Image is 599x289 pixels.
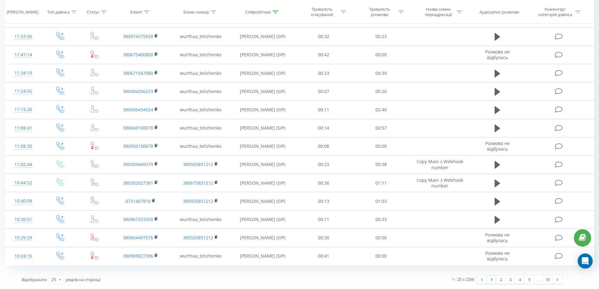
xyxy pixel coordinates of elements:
div: Коментар/категорія дзвінка [537,7,574,17]
td: [PERSON_NAME] (SIP) [230,82,295,101]
td: 00:07 [295,82,352,101]
td: 00:36 [295,174,352,192]
td: [PERSON_NAME] (SIP) [230,229,295,247]
div: Співробітник [245,9,271,14]
td: [PERSON_NAME] (SIP) [230,174,295,192]
span: рядків на сторінці [66,277,100,282]
div: Аудіозапис розмови [480,9,519,14]
div: 11:02:44 [11,158,36,171]
td: 00:00 [352,46,410,64]
td: 04:39 [352,64,410,82]
div: 11:47:14 [11,49,36,61]
a: 380504206233 [123,88,153,94]
td: 00:13 [295,192,352,210]
td: 00:14 [295,119,352,137]
div: 11:15:26 [11,103,36,116]
td: [PERSON_NAME] (SIP) [230,192,295,210]
td: 00:00 [352,247,410,265]
a: 91 [543,275,553,284]
div: 10:44:52 [11,177,36,189]
div: … [534,275,543,284]
td: 01:03 [352,192,410,210]
td: 00:00 [352,229,410,247]
span: Розмова не відбулась [485,250,510,262]
td: [PERSON_NAME] (SIP) [230,155,295,174]
td: 00:11 [295,101,352,119]
div: 10:24:16 [11,250,36,262]
a: 380675400800 [123,52,153,58]
span: Розмова не відбулась [485,49,510,60]
div: 11:24:55 [11,85,36,97]
td: [PERSON_NAME] (SIP) [230,64,295,82]
td: 00:41 [295,247,352,265]
div: 10:29:29 [11,232,36,244]
td: [PERSON_NAME] (SIP) [230,210,295,229]
td: wurthua_telizhenko [170,137,230,155]
td: wurthua_telizhenko [170,247,230,265]
div: Клієнт [130,9,142,14]
td: wurthua_telizhenko [170,101,230,119]
div: Назва схеми переадресації [421,7,455,17]
div: 1 - 25 з 2266 [452,276,474,282]
td: [PERSON_NAME] (SIP) [230,247,295,265]
div: Тривалість очікування [305,7,339,17]
td: Copy Main з Webhook number [410,174,469,192]
a: 380502027381 [123,180,153,186]
td: 00:38 [352,155,410,174]
td: wurthua_telizhenko [170,27,230,46]
td: 00:32 [295,27,352,46]
td: 01:11 [352,174,410,192]
a: 380671047980 [123,70,153,76]
a: 380950100078 [123,143,153,149]
a: 5 [524,275,534,284]
td: 00:08 [295,137,352,155]
td: 00:57 [352,119,410,137]
div: 11:53:56 [11,31,36,43]
div: Open Intercom Messenger [578,253,593,269]
div: 10:40:08 [11,195,36,207]
span: Відображати [22,277,47,282]
a: 380509449379 [123,161,153,167]
td: wurthua_telizhenko [170,82,230,101]
div: 11:34:19 [11,67,36,79]
a: 380660100078 [123,125,153,131]
td: 02:40 [352,101,410,119]
div: 11:08:41 [11,122,36,134]
td: 00:23 [295,64,352,82]
a: 2 [496,275,506,284]
div: 25 [51,276,56,283]
div: Бізнес номер [183,9,209,14]
td: Copy Main з Webhook number [410,155,469,174]
span: Розмова не відбулась [485,140,510,152]
td: [PERSON_NAME] (SIP) [230,137,295,155]
a: 380505851212 [183,235,213,241]
td: wurthua_telizhenko [170,64,230,82]
td: 00:30 [295,229,352,247]
td: 00:33 [352,210,410,229]
a: 380974375928 [123,33,153,39]
td: 00:20 [352,82,410,101]
td: wurthua_telizhenko [170,46,230,64]
div: Тип дзвінка [47,9,69,14]
td: 00:00 [352,137,410,155]
div: Статус [87,9,99,14]
div: 11:08:30 [11,140,36,153]
a: 380935851212 [183,198,213,204]
a: 380967333350 [123,216,153,222]
td: [PERSON_NAME] (SIP) [230,101,295,119]
td: [PERSON_NAME] (SIP) [230,27,295,46]
div: [PERSON_NAME] [7,9,38,14]
a: 3 [506,275,515,284]
a: 1 [487,275,496,284]
td: 00:42 [295,46,352,64]
span: Розмова не відбулась [485,232,510,243]
a: 0731407810 [125,198,151,204]
td: [PERSON_NAME] (SIP) [230,119,295,137]
a: 380506434554 [123,107,153,113]
td: wurthua_telizhenko [170,119,230,137]
div: 10:36:51 [11,214,36,226]
a: 380969827386 [123,253,153,259]
div: Тривалість розмови [363,7,397,17]
a: 4 [515,275,524,284]
td: [PERSON_NAME] (SIP) [230,46,295,64]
